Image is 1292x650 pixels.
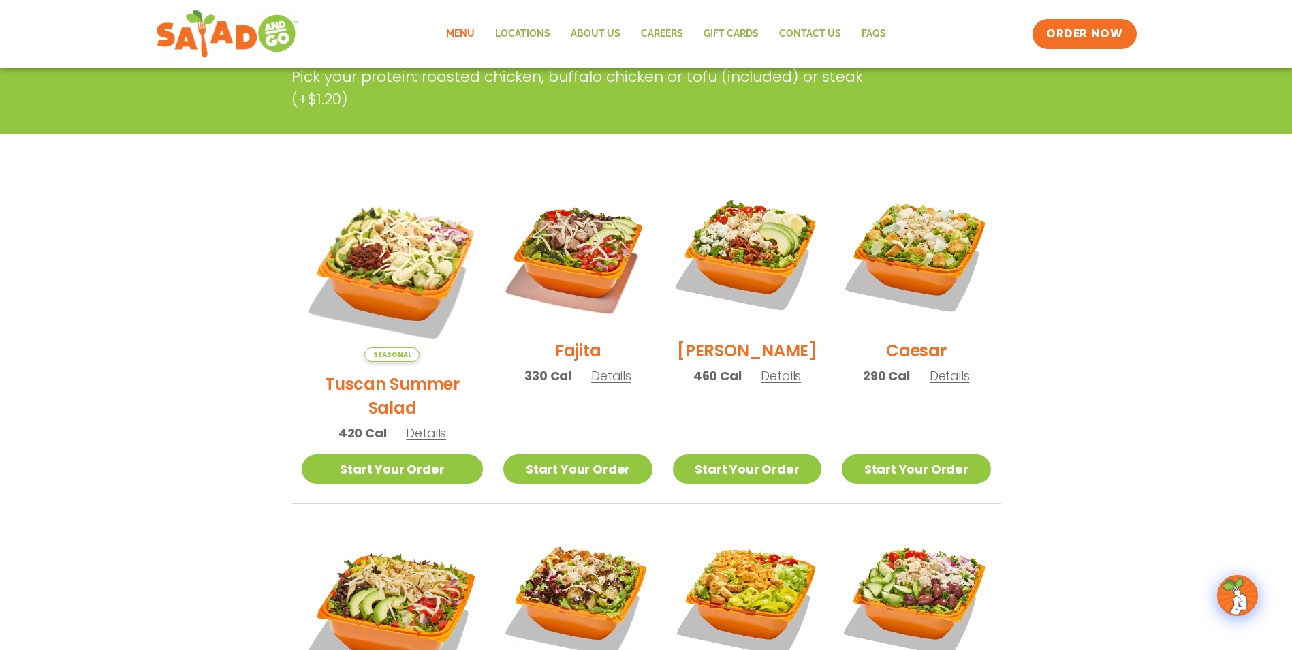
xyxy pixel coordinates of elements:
[503,180,652,328] img: Product photo for Fajita Salad
[677,339,817,362] h2: [PERSON_NAME]
[842,180,990,328] img: Product photo for Caesar Salad
[436,18,896,50] nav: Menu
[436,18,485,50] a: Menu
[769,18,851,50] a: Contact Us
[591,367,631,384] span: Details
[406,424,446,442] span: Details
[338,424,387,442] span: 420 Cal
[886,339,947,362] h2: Caesar
[631,18,693,50] a: Careers
[503,454,652,484] a: Start Your Order
[364,347,420,362] span: Seasonal
[1033,19,1136,49] a: ORDER NOW
[1218,576,1257,615] img: wpChatIcon
[302,372,484,420] h2: Tuscan Summer Salad
[485,18,561,50] a: Locations
[693,367,742,385] span: 460 Cal
[842,454,990,484] a: Start Your Order
[673,454,821,484] a: Start Your Order
[930,367,970,384] span: Details
[156,7,300,61] img: new-SAG-logo-768×292
[673,180,821,328] img: Product photo for Cobb Salad
[524,367,571,385] span: 330 Cal
[851,18,896,50] a: FAQs
[292,65,898,110] p: Pick your protein: roasted chicken, buffalo chicken or tofu (included) or steak (+$1.20)
[302,454,484,484] a: Start Your Order
[302,180,484,362] img: Product photo for Tuscan Summer Salad
[1046,26,1122,42] span: ORDER NOW
[761,367,801,384] span: Details
[693,18,769,50] a: GIFT CARDS
[561,18,631,50] a: About Us
[555,339,601,362] h2: Fajita
[863,367,910,385] span: 290 Cal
